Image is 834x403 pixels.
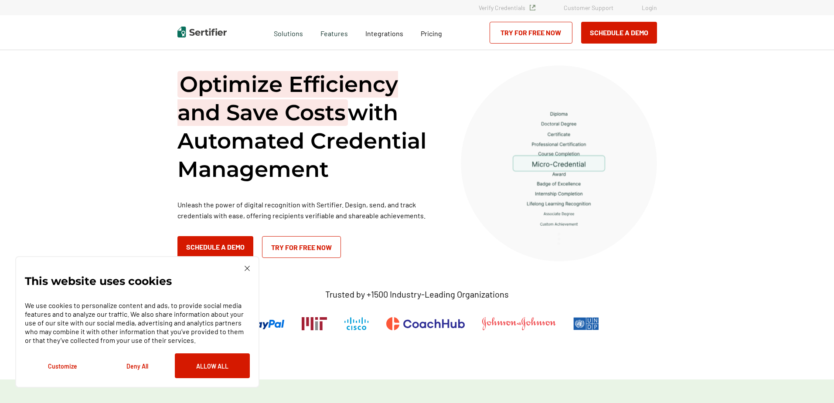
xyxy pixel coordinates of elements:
[344,317,369,330] img: Cisco
[302,317,327,330] img: Massachusetts Institute of Technology
[573,317,599,330] img: UNDP
[581,22,657,44] button: Schedule a Demo
[177,199,439,221] p: Unleash the power of digital recognition with Sertifier. Design, send, and track credentials with...
[175,353,250,378] button: Allow All
[100,353,175,378] button: Deny All
[25,301,250,345] p: We use cookies to personalize content and ads, to provide social media features and to analyze ou...
[245,266,250,271] img: Cookie Popup Close
[421,27,442,38] a: Pricing
[386,317,465,330] img: CoachHub
[235,317,284,330] img: PayPal
[325,289,509,300] p: Trusted by +1500 Industry-Leading Organizations
[479,4,535,11] a: Verify Credentials
[365,27,403,38] a: Integrations
[320,27,348,38] span: Features
[530,5,535,10] img: Verified
[421,29,442,37] span: Pricing
[544,212,574,216] g: Associate Degree
[642,4,657,11] a: Login
[790,361,834,403] iframe: Chat Widget
[490,22,572,44] a: Try for Free Now
[177,236,253,258] button: Schedule a Demo
[177,70,439,183] h1: with Automated Credential Management
[262,236,341,258] a: Try for Free Now
[25,277,172,285] p: This website uses cookies
[274,27,303,38] span: Solutions
[365,29,403,37] span: Integrations
[25,353,100,378] button: Customize
[482,317,555,330] img: Johnson & Johnson
[177,71,398,126] span: Optimize Efficiency and Save Costs
[177,27,227,37] img: Sertifier | Digital Credentialing Platform
[564,4,613,11] a: Customer Support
